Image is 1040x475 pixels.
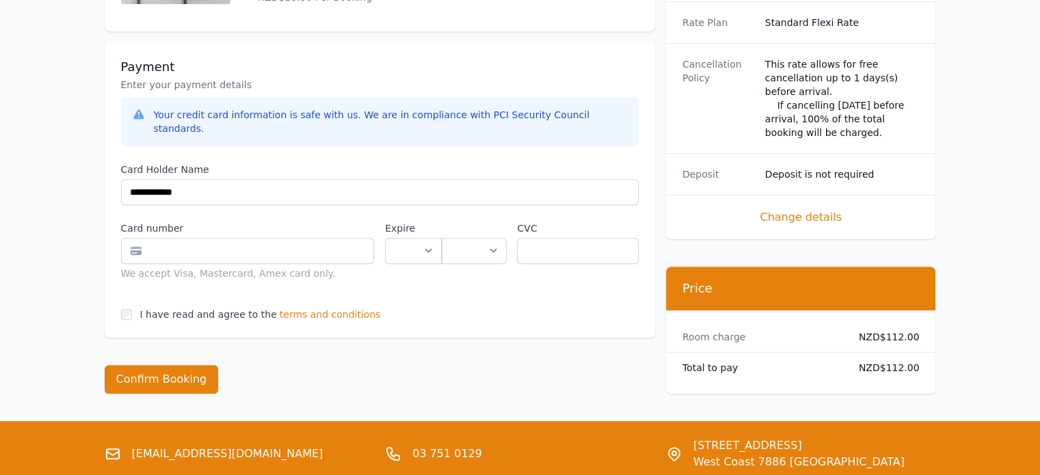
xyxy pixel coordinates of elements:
[517,221,638,235] label: CVC
[682,330,837,344] dt: Room charge
[765,57,920,139] div: This rate allows for free cancellation up to 1 days(s) before arrival. If cancelling [DATE] befor...
[765,16,920,29] dd: Standard Flexi Rate
[121,59,639,75] h3: Payment
[693,437,905,454] span: [STREET_ADDRESS]
[121,78,639,92] p: Enter your payment details
[848,330,920,344] dd: NZD$112.00
[121,221,375,235] label: Card number
[121,163,639,176] label: Card Holder Name
[385,221,442,235] label: Expire
[693,454,905,470] span: West Coast 7886 [GEOGRAPHIC_DATA]
[682,57,754,139] dt: Cancellation Policy
[105,365,219,394] button: Confirm Booking
[280,308,381,321] span: terms and conditions
[442,221,506,235] label: .
[682,209,920,226] span: Change details
[682,16,754,29] dt: Rate Plan
[682,361,837,375] dt: Total to pay
[121,267,375,280] div: We accept Visa, Mastercard, Amex card only.
[140,309,277,320] label: I have read and agree to the
[765,167,920,181] dd: Deposit is not required
[682,167,754,181] dt: Deposit
[132,446,323,462] a: [EMAIL_ADDRESS][DOMAIN_NAME]
[682,280,920,297] h3: Price
[154,108,628,135] div: Your credit card information is safe with us. We are in compliance with PCI Security Council stan...
[412,446,482,462] a: 03 751 0129
[848,361,920,375] dd: NZD$112.00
